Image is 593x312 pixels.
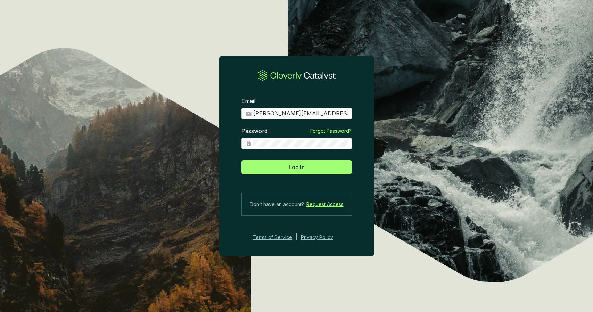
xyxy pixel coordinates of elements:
label: Email [241,98,255,105]
a: Terms of Service [250,233,292,241]
a: Forgot Password? [310,128,352,134]
span: Don’t have an account? [250,200,304,208]
input: Password [253,140,348,147]
span: Log In [289,163,305,171]
a: Privacy Policy [301,233,343,241]
label: Password [241,128,267,135]
div: | [296,233,297,241]
a: Request Access [306,200,344,208]
input: Email [253,110,348,117]
button: Log In [241,160,352,174]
